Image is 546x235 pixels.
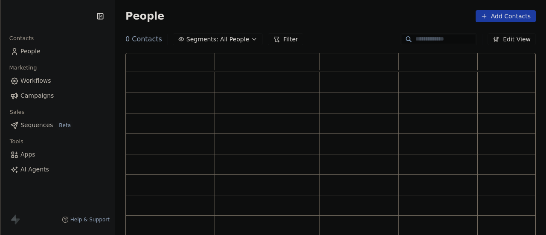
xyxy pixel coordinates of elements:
[125,10,164,23] span: People
[70,216,110,223] span: Help & Support
[7,89,108,103] a: Campaigns
[186,35,218,44] span: Segments:
[20,91,54,100] span: Campaigns
[20,121,53,130] span: Sequences
[62,216,110,223] a: Help & Support
[220,35,249,44] span: All People
[125,34,162,44] span: 0 Contacts
[7,148,108,162] a: Apps
[20,47,41,56] span: People
[7,74,108,88] a: Workflows
[56,121,73,130] span: Beta
[7,118,108,132] a: SequencesBeta
[6,61,41,74] span: Marketing
[6,106,28,119] span: Sales
[488,33,536,45] button: Edit View
[6,135,27,148] span: Tools
[20,76,51,85] span: Workflows
[6,32,38,45] span: Contacts
[7,44,108,58] a: People
[20,165,49,174] span: AI Agents
[7,162,108,177] a: AI Agents
[20,150,35,159] span: Apps
[476,10,536,22] button: Add Contacts
[268,33,303,45] button: Filter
